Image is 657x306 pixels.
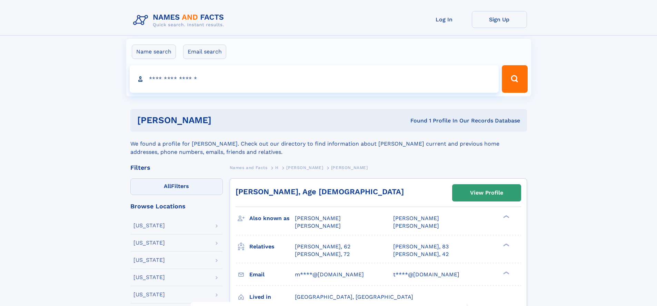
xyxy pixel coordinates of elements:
[130,178,223,195] label: Filters
[230,163,268,172] a: Names and Facts
[130,65,499,93] input: search input
[295,294,413,300] span: [GEOGRAPHIC_DATA], [GEOGRAPHIC_DATA]
[133,257,165,263] div: [US_STATE]
[501,243,510,247] div: ❯
[501,270,510,275] div: ❯
[295,250,350,258] a: [PERSON_NAME], 72
[393,215,439,221] span: [PERSON_NAME]
[249,241,295,253] h3: Relatives
[472,11,527,28] a: Sign Up
[470,185,503,201] div: View Profile
[133,223,165,228] div: [US_STATE]
[286,163,323,172] a: [PERSON_NAME]
[286,165,323,170] span: [PERSON_NAME]
[130,203,223,209] div: Browse Locations
[236,187,404,196] a: [PERSON_NAME], Age [DEMOGRAPHIC_DATA]
[133,292,165,297] div: [US_STATE]
[275,163,279,172] a: H
[295,215,341,221] span: [PERSON_NAME]
[393,223,439,229] span: [PERSON_NAME]
[133,240,165,246] div: [US_STATE]
[249,213,295,224] h3: Also known as
[130,131,527,156] div: We found a profile for [PERSON_NAME]. Check out our directory to find information about [PERSON_N...
[132,45,176,59] label: Name search
[393,250,449,258] a: [PERSON_NAME], 42
[393,243,449,250] a: [PERSON_NAME], 83
[130,165,223,171] div: Filters
[501,215,510,219] div: ❯
[452,185,521,201] a: View Profile
[130,11,230,30] img: Logo Names and Facts
[295,223,341,229] span: [PERSON_NAME]
[417,11,472,28] a: Log In
[133,275,165,280] div: [US_STATE]
[249,269,295,280] h3: Email
[137,116,311,125] h1: [PERSON_NAME]
[502,65,527,93] button: Search Button
[275,165,279,170] span: H
[164,183,171,189] span: All
[331,165,368,170] span: [PERSON_NAME]
[295,243,350,250] a: [PERSON_NAME], 62
[183,45,226,59] label: Email search
[249,291,295,303] h3: Lived in
[311,117,520,125] div: Found 1 Profile In Our Records Database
